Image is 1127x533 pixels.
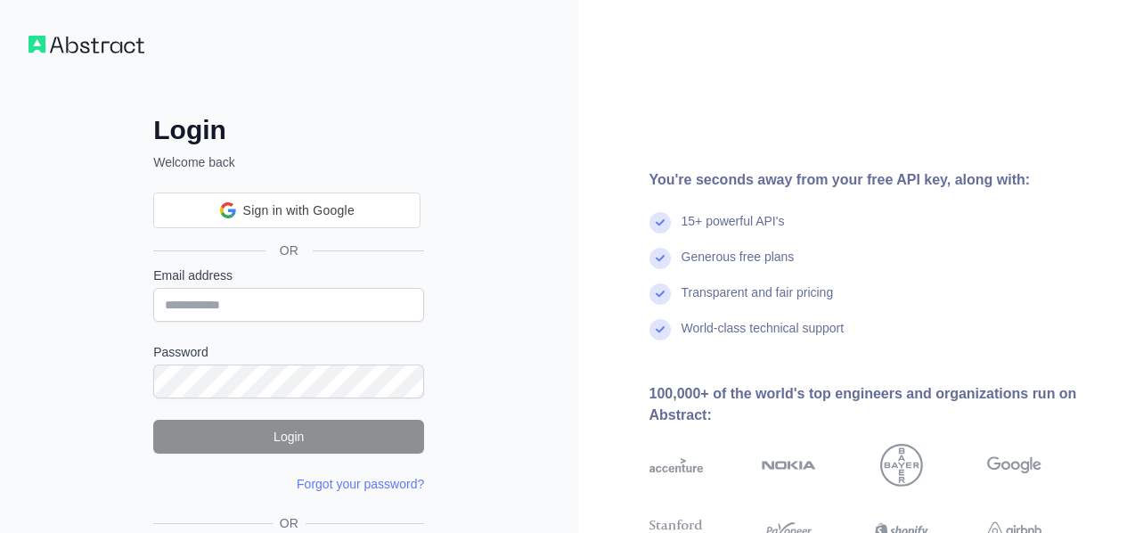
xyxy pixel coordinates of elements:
[682,248,795,283] div: Generous free plans
[153,153,424,171] p: Welcome back
[649,169,1099,191] div: You're seconds away from your free API key, along with:
[153,420,424,454] button: Login
[243,201,355,220] span: Sign in with Google
[762,444,816,487] img: nokia
[649,283,671,305] img: check mark
[265,242,313,259] span: OR
[273,514,306,532] span: OR
[649,444,704,487] img: accenture
[682,319,845,355] div: World-class technical support
[649,319,671,340] img: check mark
[682,212,785,248] div: 15+ powerful API's
[153,266,424,284] label: Email address
[297,477,424,491] a: Forgot your password?
[153,114,424,146] h2: Login
[880,444,923,487] img: bayer
[987,444,1041,487] img: google
[682,283,834,319] div: Transparent and fair pricing
[649,212,671,234] img: check mark
[649,383,1099,426] div: 100,000+ of the world's top engineers and organizations run on Abstract:
[153,343,424,361] label: Password
[29,36,144,53] img: Workflow
[153,193,421,228] div: Sign in with Google
[649,248,671,269] img: check mark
